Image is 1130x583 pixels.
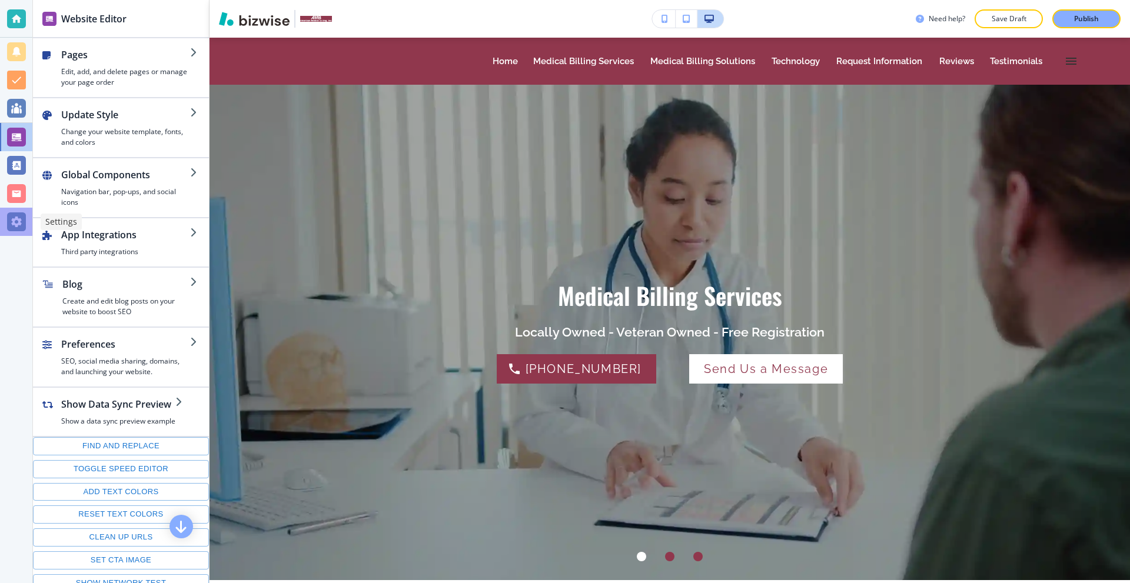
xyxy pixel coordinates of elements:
h4: Change your website template, fonts, and colors [61,126,190,148]
p: Medical Billing Solutions [650,57,756,66]
button: Reset text colors [33,505,209,524]
span: Locally Owned - Veteran Owned - Free Registration [515,325,825,339]
p: [PHONE_NUMBER] [526,359,642,378]
button: PreferencesSEO, social media sharing, domains, and launching your website. [33,328,209,387]
h1: Medical Billing Services [558,281,782,311]
h4: Third party integrations [61,246,190,257]
p: Send Us a Message [704,359,828,378]
h4: Navigation bar, pop-ups, and social icons [61,186,190,208]
h3: Need help? [929,14,965,24]
button: Toggle hamburger navigation menu [1058,48,1084,74]
img: Your Logo [300,16,332,22]
img: Bizwise Logo [219,12,290,26]
p: Technology [772,57,821,66]
a: [PHONE_NUMBER] [497,354,656,384]
h4: SEO, social media sharing, domains, and launching your website. [61,356,190,377]
div: Send Us a Message [689,354,843,384]
img: editor icon [42,12,56,26]
button: BlogCreate and edit blog posts on your website to boost SEO [33,268,209,327]
div: Navigates to hero photo 2 [656,542,684,571]
button: PagesEdit, add, and delete pages or manage your page order [33,38,209,97]
h2: Update Style [61,108,190,122]
p: Reviews [939,57,975,66]
div: Navigates to hero photo 1 [627,542,656,571]
button: Add text colors [33,483,209,501]
h2: Website Editor [61,12,127,26]
p: Request Information [836,57,924,66]
h4: Show a data sync preview example [61,416,175,427]
button: Set CTA image [33,551,209,569]
h2: App Integrations [61,228,190,242]
button: Find and replace [33,437,209,455]
button: Clean up URLs [33,528,209,547]
div: (630) 924-0156 [497,354,656,384]
p: Testimonials [990,57,1043,66]
h2: Blog [62,277,190,291]
p: Home [493,57,518,66]
button: Save Draft [975,9,1043,28]
button: Publish [1052,9,1121,28]
p: Settings [45,216,77,228]
button: App IntegrationsThird party integrations [33,218,209,266]
p: Publish [1074,14,1099,24]
div: Navigates to hero photo 3 [684,542,712,571]
button: Update StyleChange your website template, fonts, and colors [33,98,209,157]
h2: Show Data Sync Preview [61,397,175,411]
h2: Pages [61,48,190,62]
p: Save Draft [990,14,1028,24]
button: Global ComponentsNavigation bar, pop-ups, and social icons [33,158,209,217]
button: Toggle speed editor [33,460,209,478]
h4: Edit, add, and delete pages or manage your page order [61,66,190,88]
button: Show Data Sync PreviewShow a data sync preview example [33,388,194,436]
h4: Create and edit blog posts on your website to boost SEO [62,296,190,317]
p: Medical Billing Services [533,57,635,66]
h2: Preferences [61,337,190,351]
h2: Global Components [61,168,190,182]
